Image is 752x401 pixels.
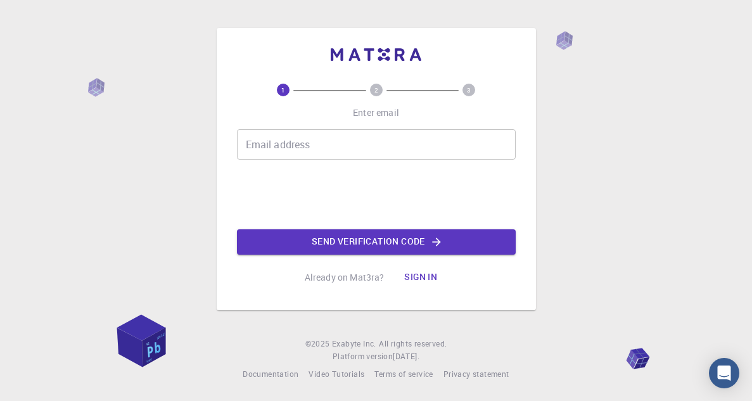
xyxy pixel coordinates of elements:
text: 3 [467,86,471,94]
p: Already on Mat3ra? [305,271,385,284]
a: Video Tutorials [309,368,364,381]
span: © 2025 [305,338,332,350]
a: Terms of service [374,368,433,381]
span: All rights reserved. [379,338,447,350]
span: Platform version [333,350,393,363]
iframe: reCAPTCHA [280,170,473,219]
span: Documentation [243,369,298,379]
span: Video Tutorials [309,369,364,379]
button: Sign in [394,265,447,290]
a: Exabyte Inc. [332,338,376,350]
span: Privacy statement [443,369,509,379]
button: Send verification code [237,229,516,255]
a: [DATE]. [393,350,419,363]
a: Documentation [243,368,298,381]
p: Enter email [353,106,399,119]
span: [DATE] . [393,351,419,361]
span: Exabyte Inc. [332,338,376,348]
span: Terms of service [374,369,433,379]
text: 1 [281,86,285,94]
div: Open Intercom Messenger [709,358,739,388]
text: 2 [374,86,378,94]
a: Privacy statement [443,368,509,381]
